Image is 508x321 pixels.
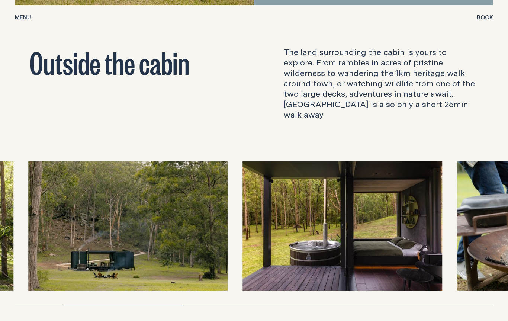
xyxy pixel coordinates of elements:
span: Menu [15,15,31,20]
button: show booking tray [477,13,493,22]
p: The land surrounding the cabin is yours to explore. From rambles in acres of pristine wilderness ... [284,47,478,120]
h2: Outside the cabin [30,47,224,77]
span: Book [477,15,493,20]
button: show menu [15,13,31,22]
